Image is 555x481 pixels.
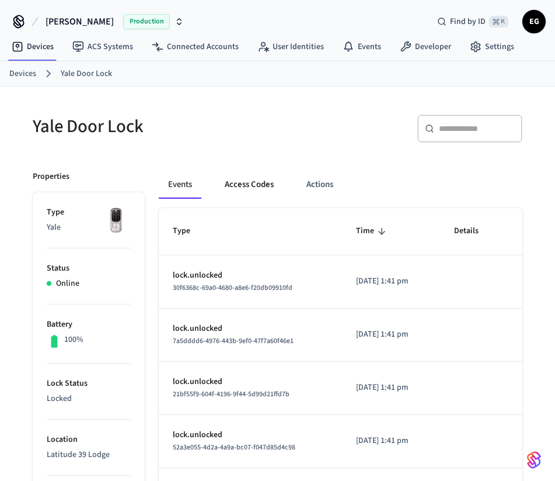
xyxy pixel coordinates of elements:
p: [DATE] 1:41 pm [356,435,426,447]
p: Yale [47,222,131,234]
h5: Yale Door Lock [33,115,271,139]
p: Online [56,278,79,290]
button: Events [159,171,201,199]
p: Type [47,206,131,219]
span: 21bf55f9-604f-4196-9f44-5d99d21ffd7b [173,389,289,399]
p: Location [47,434,131,446]
a: User Identities [248,36,333,57]
span: 52a3e055-4d2a-4a9a-bc07-f047d85d4c98 [173,442,295,452]
p: lock.unlocked [173,429,329,441]
p: [DATE] 1:41 pm [356,382,426,394]
span: Details [454,222,494,240]
p: lock.unlocked [173,269,329,282]
a: Yale Door Lock [61,68,112,80]
p: [DATE] 1:41 pm [356,328,426,341]
p: lock.unlocked [173,323,329,335]
img: Yale Assure Touchscreen Wifi Smart Lock, Satin Nickel, Front [102,206,131,236]
div: Find by ID⌘ K [428,11,518,32]
span: 30f6368c-69a0-4680-a8e6-f20db09910fd [173,283,292,293]
a: Events [333,36,390,57]
span: 7a5dddd6-4976-443b-9ef0-47f7a60f46e1 [173,336,294,346]
a: Devices [2,36,63,57]
a: Connected Accounts [142,36,248,57]
p: Latitude 39 Lodge [47,449,131,461]
p: Locked [47,393,131,405]
span: Find by ID [450,16,486,27]
span: ⌘ K [489,16,508,27]
p: lock.unlocked [173,376,329,388]
p: Battery [47,319,131,331]
button: Actions [297,171,343,199]
span: EG [523,11,544,32]
button: Access Codes [215,171,283,199]
span: Production [123,14,170,29]
p: Properties [33,171,69,183]
a: Devices [9,68,36,80]
p: 100% [64,334,83,346]
a: Developer [390,36,460,57]
p: [DATE] 1:41 pm [356,275,426,288]
a: Settings [460,36,523,57]
a: ACS Systems [63,36,142,57]
span: Time [356,222,389,240]
p: Lock Status [47,378,131,390]
img: SeamLogoGradient.69752ec5.svg [527,451,541,469]
span: Type [173,222,205,240]
span: [PERSON_NAME] [46,15,114,29]
div: ant example [159,171,522,199]
button: EG [522,10,546,33]
p: Status [47,262,131,275]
